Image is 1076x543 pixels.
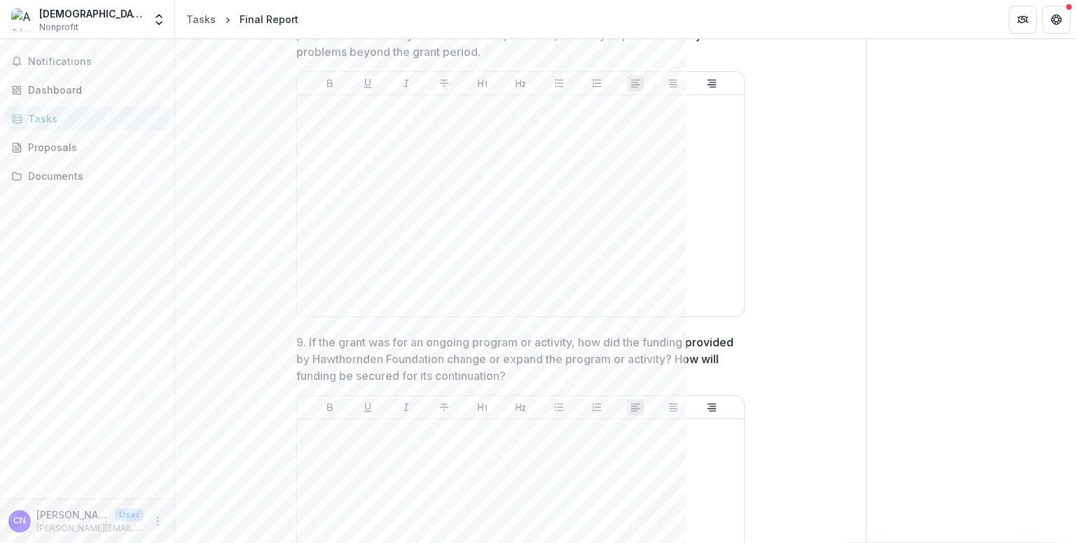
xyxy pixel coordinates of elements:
[436,399,453,416] button: Strike
[28,140,158,155] div: Proposals
[588,399,605,416] button: Ordered List
[359,75,376,92] button: Underline
[551,75,567,92] button: Bullet List
[703,75,720,92] button: Align Right
[436,75,453,92] button: Strike
[703,399,720,416] button: Align Right
[1009,6,1037,34] button: Partners
[11,8,34,31] img: African Writers Trust
[6,50,169,73] button: Notifications
[13,516,26,526] div: Christine Nakagga
[551,399,567,416] button: Bullet List
[322,399,338,416] button: Bold
[39,21,78,34] span: Nonprofit
[39,6,144,21] div: [DEMOGRAPHIC_DATA] Writers Trust
[474,399,491,416] button: Heading 1
[240,12,298,27] div: Final Report
[627,399,644,416] button: Align Left
[115,509,144,521] p: User
[181,9,304,29] nav: breadcrumb
[398,399,415,416] button: Italicize
[149,6,169,34] button: Open entity switcher
[296,334,736,384] p: 9. If the grant was for an ongoing program or activity, how did the funding provided by Hawthornd...
[149,513,166,530] button: More
[28,83,158,97] div: Dashboard
[36,522,144,535] p: [PERSON_NAME][EMAIL_ADDRESS][DOMAIN_NAME]
[665,399,682,416] button: Align Center
[512,399,529,416] button: Heading 2
[28,169,158,183] div: Documents
[588,75,605,92] button: Ordered List
[1042,6,1070,34] button: Get Help
[6,107,169,130] a: Tasks
[6,136,169,159] a: Proposals
[28,56,163,68] span: Notifications
[627,75,644,92] button: Align Left
[6,78,169,101] a: Dashboard
[359,399,376,416] button: Underline
[512,75,529,92] button: Heading 2
[665,75,682,92] button: Align Center
[186,12,216,27] div: Tasks
[398,75,415,92] button: Italicize
[322,75,338,92] button: Bold
[181,9,221,29] a: Tasks
[6,164,169,188] a: Documents
[36,507,109,522] p: [PERSON_NAME]
[474,75,491,92] button: Heading 1
[28,111,158,126] div: Tasks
